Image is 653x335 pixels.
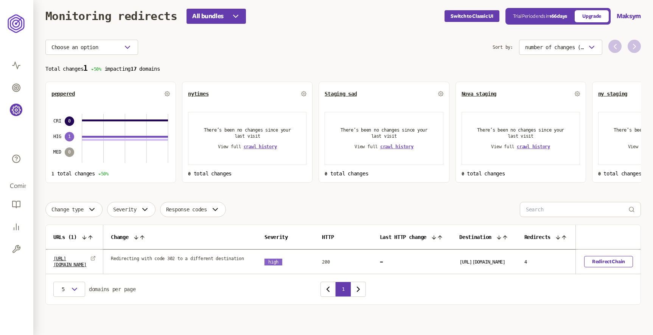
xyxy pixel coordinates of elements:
button: 5 [53,282,85,297]
span: Destination [459,234,491,240]
span: 0 [65,147,74,157]
span: HTTP [322,234,334,240]
span: 5 [59,286,67,292]
span: 4 [524,259,527,265]
button: nytimes [188,91,208,97]
button: Nova staging [462,91,497,97]
span: 200 [322,259,330,265]
h1: Monitoring redirects [45,9,177,23]
button: 1 [336,282,351,297]
span: 1 [51,171,54,177]
span: URLs ( 1 ) [53,234,77,240]
span: HIG [53,133,61,140]
a: [URL][DOMAIN_NAME] [53,256,87,268]
p: There’s been no changes since your last visit [197,127,297,139]
span: - [380,259,383,265]
span: Response codes [166,206,207,212]
p: total changes [51,171,170,177]
span: 1 [83,64,88,73]
div: View full [491,144,550,150]
span: 50% [98,171,109,177]
p: total changes [188,171,306,177]
button: Choose an option [45,40,138,55]
button: crawl history [380,144,414,150]
span: All bundles [192,12,224,21]
input: Search [526,202,628,217]
button: All bundles [187,9,246,24]
span: CRI [53,118,61,124]
span: 0 [325,171,327,177]
span: Redirects [524,234,550,240]
span: number of changes (high-low) [525,44,584,50]
span: Sort by: [493,40,513,55]
button: crawl history [244,144,277,150]
button: peppered [51,91,75,97]
p: total changes [325,171,443,177]
span: 166 days [549,14,567,19]
button: Response codes [160,202,226,217]
button: Maksym [617,12,641,21]
span: Redirecting with code 302 to a different destination [111,256,244,262]
button: number of changes (high-low) [519,40,602,55]
span: Last HTTP change [380,234,427,240]
button: Change type [45,202,103,217]
span: 0 [188,171,191,177]
span: Change [111,234,128,240]
span: high [264,259,282,265]
span: Change type [51,206,84,212]
p: Total changes impacting domains [45,64,641,73]
span: 0 [462,171,464,177]
span: 17 [131,66,136,72]
span: domains per page [89,286,136,292]
button: Staging sad [325,91,357,97]
span: Choose an option [51,44,98,50]
a: Upgrade [575,10,609,22]
button: ny staging [598,91,627,97]
span: 0 [598,171,601,177]
span: 1 [65,132,74,141]
div: View full [354,144,414,150]
span: 0 [65,116,74,126]
p: There’s been no changes since your last visit [471,127,571,139]
div: View full [218,144,277,150]
p: total changes [462,171,580,177]
span: Coming soon: [10,182,23,191]
span: [URL][DOMAIN_NAME] [459,259,505,265]
p: Trial Period ends in [513,13,567,19]
button: crawl history [517,144,550,150]
span: Severity [264,234,288,240]
span: Severity [113,206,137,212]
a: Redirect Chain [584,256,633,267]
p: There’s been no changes since your last visit [334,127,434,139]
span: 50% [91,67,101,72]
span: MED [53,149,61,155]
button: Severity [107,202,155,217]
button: Switch to Classic UI [445,10,499,22]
